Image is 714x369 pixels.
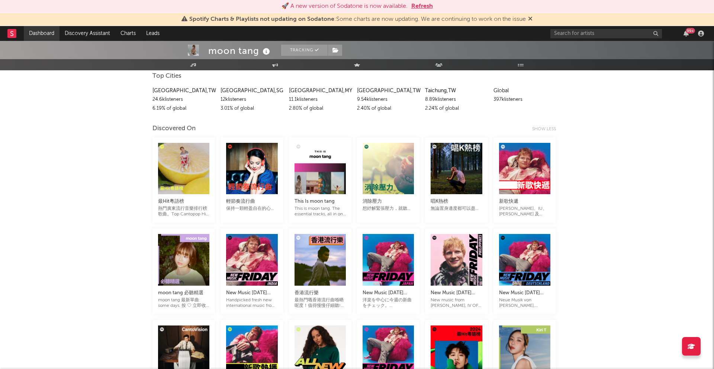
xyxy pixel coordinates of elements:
div: [GEOGRAPHIC_DATA] , TW [357,86,419,95]
div: 最熱門嘅香港流行曲喺晒呢度！值得慢慢仔細聽! Cover: [PERSON_NAME].T [295,298,346,309]
div: [GEOGRAPHIC_DATA] , MY [289,86,351,95]
div: Global [493,86,556,95]
button: Refresh [411,2,433,11]
a: New Music [DATE] [GEOGRAPHIC_DATA]Handpicked fresh new international music from [PERSON_NAME], Go... [226,281,277,309]
div: New Music [DATE] [GEOGRAPHIC_DATA] [431,289,482,298]
a: 消除壓力想紓解緊張壓力，就聽這些輕鬆、愉快的歌曲來讓自己放輕鬆。 [363,190,414,212]
div: 397k listeners [493,95,556,104]
div: New Music [DATE] [GEOGRAPHIC_DATA] [226,289,277,298]
span: Dismiss [528,16,533,22]
div: This Is moon tang [295,197,346,206]
div: 新歌快遞 [499,197,550,206]
div: New Music [DATE] [GEOGRAPHIC_DATA] [363,289,414,298]
div: 8.89k listeners [425,95,488,104]
div: Neue Musik von [PERSON_NAME], [PERSON_NAME], [PERSON_NAME] und [PERSON_NAME], und mehr! [499,298,550,309]
div: 唱K熱榜 [431,197,482,206]
div: New music from [PERSON_NAME], IV OF SPADES , Cup of [PERSON_NAME], IU , and more! [431,298,482,309]
div: 保持一顆輕盈自在的心，聽聽這些輕鬆風格的好歌。 [226,206,277,212]
div: Taichung , TW [425,86,488,95]
a: New Music [DATE] [GEOGRAPHIC_DATA]New music from [PERSON_NAME], IV OF SPADES , Cup of [PERSON_NAM... [431,281,482,309]
div: 消除壓力 [363,197,414,206]
div: 3.01 % of global [221,104,283,113]
div: New Music [DATE] [GEOGRAPHIC_DATA] [499,289,550,298]
div: 2.80 % of global [289,104,351,113]
a: This Is moon tangThis is moon tang. The essential tracks, all in one playlist. [295,190,346,217]
div: 11.1k listeners [289,95,351,104]
div: 熱門廣東流行音樂排行榜歌曲。Top Cantopop Hits of the week! Cover: [PERSON_NAME] [158,206,209,217]
div: 輕節奏流行曲 [226,197,277,206]
div: 9.54k listeners [357,95,419,104]
a: Dashboard [24,26,59,41]
a: Discovery Assistant [59,26,115,41]
a: 香港流行樂最熱門嘅香港流行曲喺晒呢度！值得慢慢仔細聽! Cover: [PERSON_NAME].T [295,281,346,309]
div: [GEOGRAPHIC_DATA] , SG [221,86,283,95]
div: 無論置身邊度都可以盡情高歌！放膽大聲跟住唱，將任何地方變成你嘅專屬K房！ [431,206,482,212]
span: Top Cities [152,72,181,81]
div: 洋楽を中心に今週の新曲をチェック。[PERSON_NAME], [PERSON_NAME], Kali Uchis, Ado and more! [363,298,414,309]
div: [GEOGRAPHIC_DATA] , TW [152,86,215,95]
span: Spotify Charts & Playlists not updating on Sodatone [189,16,334,22]
div: 2.24 % of global [425,104,488,113]
a: 唱K熱榜無論置身邊度都可以盡情高歌！放膽大聲跟住唱，將任何地方變成你嘅專屬K房！ [431,190,482,212]
div: 最Hit粵語榜 [158,197,209,206]
div: 99 + [686,28,695,33]
div: Show less [532,125,562,134]
a: New Music [DATE] [GEOGRAPHIC_DATA]Neue Musik von [PERSON_NAME], [PERSON_NAME], [PERSON_NAME] und ... [499,281,550,309]
div: 12k listeners [221,95,283,104]
a: Leads [141,26,165,41]
a: 最Hit粵語榜熱門廣東流行音樂排行榜歌曲。Top Cantopop Hits of the week! Cover: [PERSON_NAME] [158,190,209,217]
div: 2.40 % of global [357,104,419,113]
div: [PERSON_NAME]、IU、[PERSON_NAME] 及 [PERSON_NAME] 等全球新曲大放送！每週五更新！ [499,206,550,217]
a: moon tang 必聽精選moon tang 最新單曲: some days. 按 ♡ 立即收藏 moon tang 歌單，緊貼最新歌曲！ [158,281,209,309]
div: Handpicked fresh new international music from [PERSON_NAME], Gorillaz, [PERSON_NAME] and more! [226,298,277,309]
a: 輕節奏流行曲保持一顆輕盈自在的心，聽聽這些輕鬆風格的好歌。 [226,190,277,212]
input: Search for artists [550,29,662,38]
div: 24.6k listeners [152,95,215,104]
div: 6.19 % of global [152,104,215,113]
div: moon tang [208,45,272,57]
div: moon tang 最新單曲: some days. 按 ♡ 立即收藏 moon tang 歌單，緊貼最新歌曲！ [158,298,209,309]
div: 想紓解緊張壓力，就聽這些輕鬆、愉快的歌曲來讓自己放輕鬆。 [363,206,414,212]
div: 🚀 A new version of Sodatone is now available. [282,2,408,11]
div: This is moon tang. The essential tracks, all in one playlist. [295,206,346,217]
div: Discovered On [152,124,196,133]
div: 香港流行樂 [295,289,346,298]
button: 99+ [684,31,689,36]
a: New Music [DATE] [GEOGRAPHIC_DATA]洋楽を中心に今週の新曲をチェック。[PERSON_NAME], [PERSON_NAME], Kali Uchis, Ado ... [363,281,414,309]
a: 新歌快遞[PERSON_NAME]、IU、[PERSON_NAME] 及 [PERSON_NAME] 等全球新曲大放送！每週五更新！ [499,190,550,217]
div: moon tang 必聽精選 [158,289,209,298]
a: Charts [115,26,141,41]
button: Tracking [281,45,328,56]
span: : Some charts are now updating. We are continuing to work on the issue [189,16,526,22]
